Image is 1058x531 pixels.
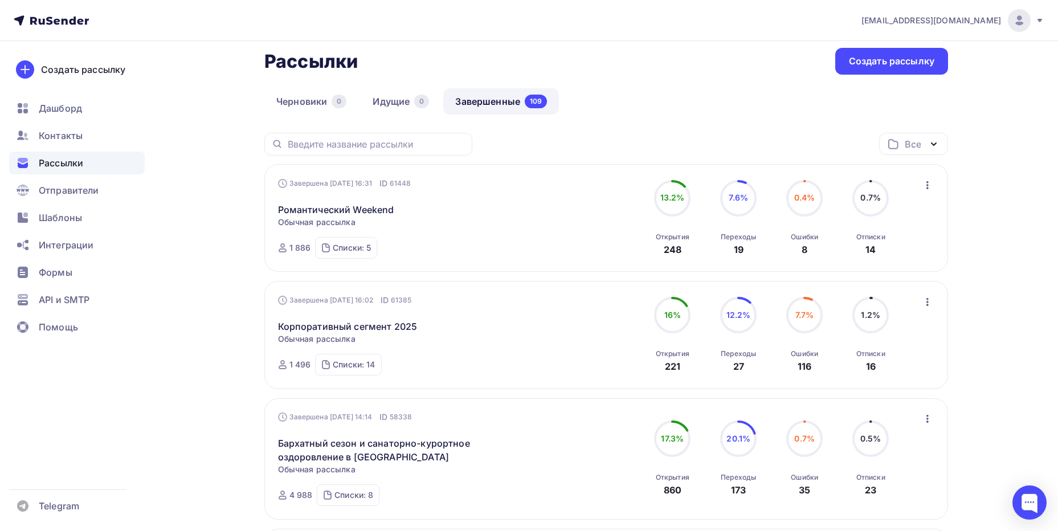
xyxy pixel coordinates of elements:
[381,295,389,306] span: ID
[334,489,373,501] div: Списки: 8
[664,483,681,497] div: 860
[39,129,83,142] span: Контакты
[656,473,689,482] div: Открытия
[905,137,921,151] div: Все
[9,261,145,284] a: Формы
[414,95,429,108] div: 0
[39,238,93,252] span: Интеграции
[361,88,441,115] a: Идущие0
[861,9,1044,32] a: [EMAIL_ADDRESS][DOMAIN_NAME]
[525,95,547,108] div: 109
[856,473,885,482] div: Отписки
[733,360,744,373] div: 27
[798,360,811,373] div: 116
[721,349,756,358] div: Переходы
[39,499,79,513] span: Telegram
[9,206,145,229] a: Шаблоны
[39,156,83,170] span: Рассылки
[289,242,311,254] div: 1 886
[39,101,82,115] span: Дашборд
[656,232,689,242] div: Открытия
[390,411,412,423] span: 58338
[849,55,934,68] div: Создать рассылку
[860,434,881,443] span: 0.5%
[726,310,751,320] span: 12.2%
[278,464,356,475] span: Обычная рассылка
[656,349,689,358] div: Открытия
[799,483,810,497] div: 35
[865,243,876,256] div: 14
[791,232,818,242] div: Ошибки
[794,193,815,202] span: 0.4%
[795,310,814,320] span: 7.7%
[9,97,145,120] a: Дашборд
[879,133,948,155] button: Все
[289,359,311,370] div: 1 496
[791,349,818,358] div: Ошибки
[39,320,78,334] span: Помощь
[278,320,418,333] a: Корпоративный сегмент 2025
[721,232,756,242] div: Переходы
[721,473,756,482] div: Переходы
[264,50,358,73] h2: Рассылки
[734,243,744,256] div: 19
[379,411,387,423] span: ID
[39,265,72,279] span: Формы
[264,88,358,115] a: Черновики0
[278,411,412,423] div: Завершена [DATE] 14:14
[443,88,559,115] a: Завершенные109
[379,178,387,189] span: ID
[278,333,356,345] span: Обычная рассылка
[39,211,82,224] span: Шаблоны
[861,310,880,320] span: 1.2%
[794,434,815,443] span: 0.7%
[729,193,748,202] span: 7.6%
[333,242,371,254] div: Списки: 5
[860,193,881,202] span: 0.7%
[861,15,1001,26] span: [EMAIL_ADDRESS][DOMAIN_NAME]
[391,295,412,306] span: 61385
[731,483,746,497] div: 173
[665,360,680,373] div: 221
[9,179,145,202] a: Отправители
[660,193,685,202] span: 13.2%
[278,203,394,217] a: Романтический Weekend
[332,95,346,108] div: 0
[664,310,681,320] span: 16%
[866,360,876,373] div: 16
[39,293,89,307] span: API и SMTP
[333,359,375,370] div: Списки: 14
[661,434,684,443] span: 17.3%
[791,473,818,482] div: Ошибки
[390,178,411,189] span: 61448
[288,138,465,150] input: Введите название рассылки
[9,124,145,147] a: Контакты
[278,178,411,189] div: Завершена [DATE] 16:31
[39,183,99,197] span: Отправители
[802,243,807,256] div: 8
[664,243,681,256] div: 248
[278,217,356,228] span: Обычная рассылка
[9,152,145,174] a: Рассылки
[41,63,125,76] div: Создать рассылку
[865,483,876,497] div: 23
[289,489,313,501] div: 4 988
[278,295,412,306] div: Завершена [DATE] 16:02
[726,434,750,443] span: 20.1%
[278,436,473,464] a: Бархатный сезон и санаторно-курортное оздоровление в [GEOGRAPHIC_DATA]
[856,349,885,358] div: Отписки
[856,232,885,242] div: Отписки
